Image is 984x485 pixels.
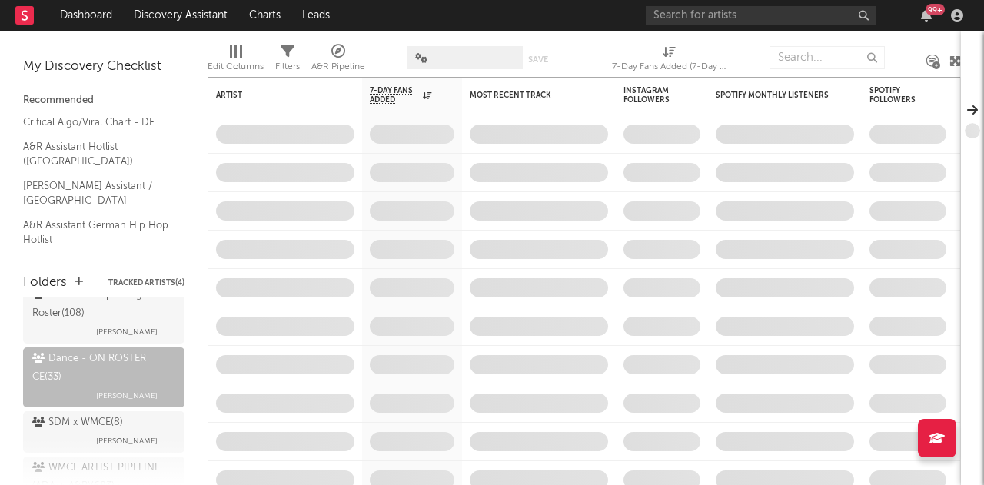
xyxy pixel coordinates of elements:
div: Instagram Followers [623,86,677,105]
div: Recommended [23,91,184,110]
div: A&R Pipeline [311,58,365,76]
button: 99+ [921,9,932,22]
a: [PERSON_NAME] Assistant / [GEOGRAPHIC_DATA] [23,178,169,209]
button: Save [528,55,548,64]
div: Filters [275,58,300,76]
div: Edit Columns [208,58,264,76]
div: 7-Day Fans Added (7-Day Fans Added) [612,38,727,83]
a: SDM x WMCE(8)[PERSON_NAME] [23,411,184,453]
div: Dance - ON ROSTER CE ( 33 ) [32,350,171,387]
div: Edit Columns [208,38,264,83]
div: Most Recent Track [470,91,585,100]
span: 7-Day Fans Added [370,86,419,105]
a: A&R Assistant Hotlist ([GEOGRAPHIC_DATA]) [23,138,169,170]
a: Central Europe - Signed Roster(108)[PERSON_NAME] [23,284,184,344]
div: Central Europe - Signed Roster ( 108 ) [32,286,171,323]
div: Filters [275,38,300,83]
input: Search for artists [646,6,876,25]
a: Dance - ON ROSTER CE(33)[PERSON_NAME] [23,347,184,407]
div: Artist [216,91,331,100]
input: Search... [770,46,885,69]
div: Folders [23,274,67,292]
div: My Discovery Checklist [23,58,184,76]
div: Spotify Followers [869,86,923,105]
a: Critical Algo/Viral Chart - DE [23,114,169,131]
div: Spotify Monthly Listeners [716,91,831,100]
span: [PERSON_NAME] [96,432,158,450]
button: Tracked Artists(4) [108,279,184,287]
div: A&R Pipeline [311,38,365,83]
span: [PERSON_NAME] [96,323,158,341]
div: 99 + [926,4,945,15]
a: A&R Assistant German Hip Hop Hotlist [23,217,169,248]
div: SDM x WMCE ( 8 ) [32,414,123,432]
div: 7-Day Fans Added (7-Day Fans Added) [612,58,727,76]
span: [PERSON_NAME] [96,387,158,405]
